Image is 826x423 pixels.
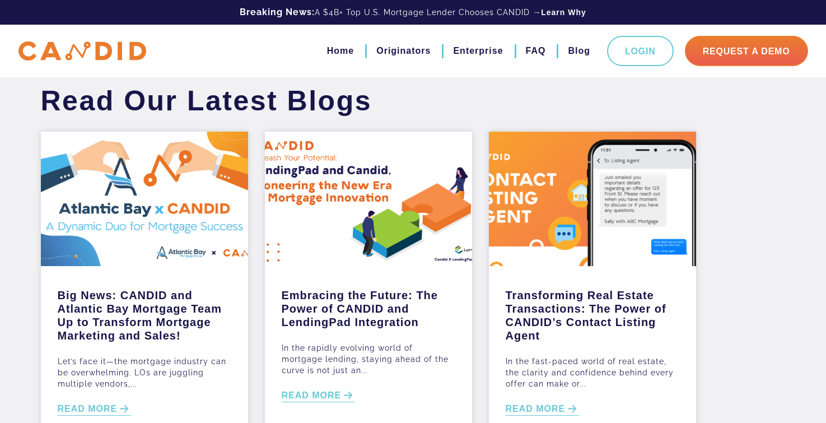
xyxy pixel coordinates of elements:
[58,283,231,342] a: Big News: CANDID and Atlantic Bay Mortgage Team Up to Transform Mortgage Marketing and Sales!
[506,283,679,342] a: Transforming Real Estate Transactions: The Power of CANDID’s Contact Listing Agent
[282,283,455,329] a: Embracing the Future: The Power of CANDID and LendingPad Integration
[376,41,431,61] a: Originators
[240,7,315,17] b: Breaking News:
[685,36,808,66] a: Request A Demo
[526,41,546,61] a: FAQ
[58,403,132,416] a: READ MORE
[607,36,674,66] a: Login
[18,41,146,61] img: CANDID APP
[541,7,586,18] a: Learn Why
[282,389,356,402] a: READ MORE
[327,41,354,61] a: Home
[58,356,231,389] p: Let’s face it—the mortgage industry can be overwhelming. LOs are juggling multiple vendors,...
[453,41,503,61] a: Enterprise
[32,84,381,118] h1: Read Our Latest Blogs
[506,403,580,416] a: READ MORE
[282,342,455,376] p: In the rapidly evolving world of mortgage lending, staying ahead of the curve is not just an...
[506,356,679,389] p: In the fast-paced world of real estate, the clarity and confidence behind every offer can make or...
[568,41,590,61] a: Blog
